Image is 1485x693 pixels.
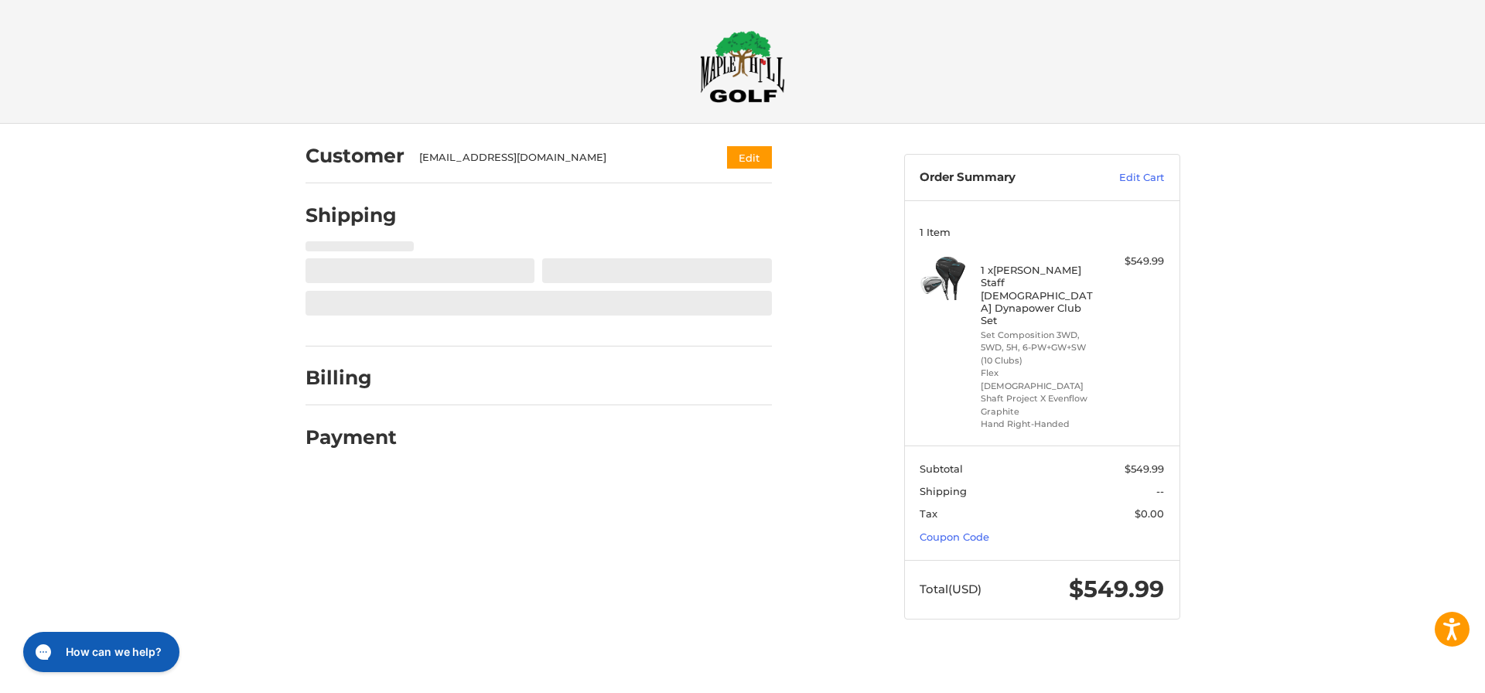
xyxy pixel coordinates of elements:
[1125,463,1164,475] span: $549.99
[920,582,981,596] span: Total (USD)
[1103,254,1164,269] div: $549.99
[1086,170,1164,186] a: Edit Cart
[981,392,1099,418] li: Shaft Project X Evenflow Graphite
[306,366,396,390] h2: Billing
[1357,651,1485,693] iframe: Google Customer Reviews
[1156,485,1164,497] span: --
[1069,575,1164,603] span: $549.99
[920,531,989,543] a: Coupon Code
[920,226,1164,238] h3: 1 Item
[1135,507,1164,520] span: $0.00
[306,144,405,168] h2: Customer
[700,30,785,103] img: Maple Hill Golf
[306,425,397,449] h2: Payment
[727,146,772,169] button: Edit
[920,463,963,475] span: Subtotal
[981,329,1099,367] li: Set Composition 3WD, 5WD, 5H, 6-PW+GW+SW (10 Clubs)
[981,367,1099,392] li: Flex [DEMOGRAPHIC_DATA]
[920,170,1086,186] h3: Order Summary
[15,626,184,678] iframe: Gorgias live chat messenger
[920,485,967,497] span: Shipping
[419,150,697,166] div: [EMAIL_ADDRESS][DOMAIN_NAME]
[981,418,1099,431] li: Hand Right-Handed
[306,203,397,227] h2: Shipping
[981,264,1099,326] h4: 1 x [PERSON_NAME] Staff [DEMOGRAPHIC_DATA] Dynapower Club Set
[920,507,937,520] span: Tax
